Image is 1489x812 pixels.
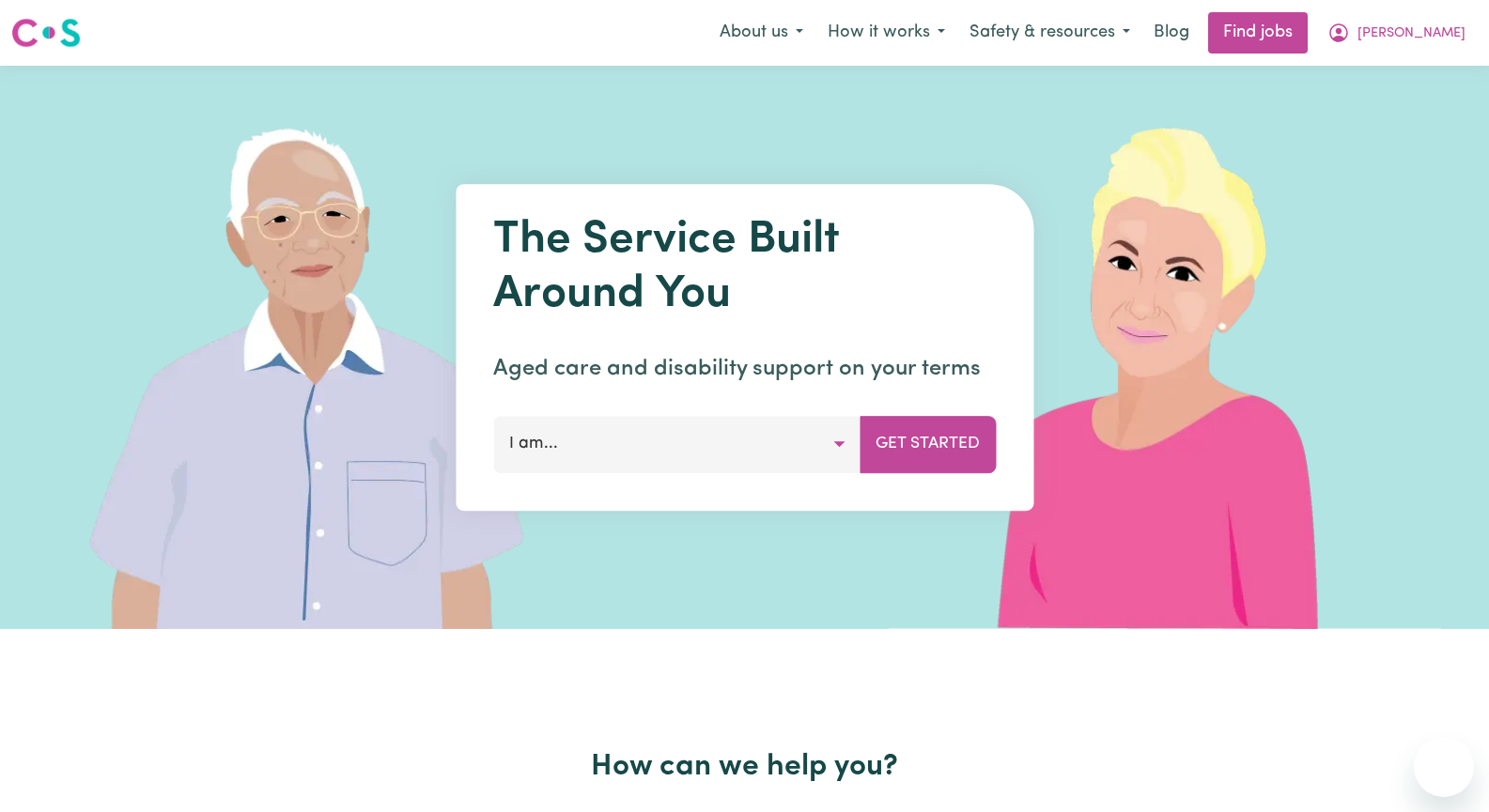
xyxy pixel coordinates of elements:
[493,416,861,472] button: I am...
[493,214,996,322] h1: The Service Built Around You
[1208,12,1308,54] a: Find jobs
[1414,737,1474,797] iframe: Button to launch messaging window
[707,13,815,53] button: About us
[1315,13,1478,53] button: My Account
[1142,12,1201,54] a: Blog
[11,11,81,54] a: Careseekers logo
[957,13,1142,53] button: Safety & resources
[11,16,81,50] img: Careseekers logo
[136,749,1354,785] h2: How can we help you?
[1357,23,1466,44] span: [PERSON_NAME]
[815,13,957,53] button: How it works
[493,352,996,386] p: Aged care and disability support on your terms
[860,416,996,472] button: Get Started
